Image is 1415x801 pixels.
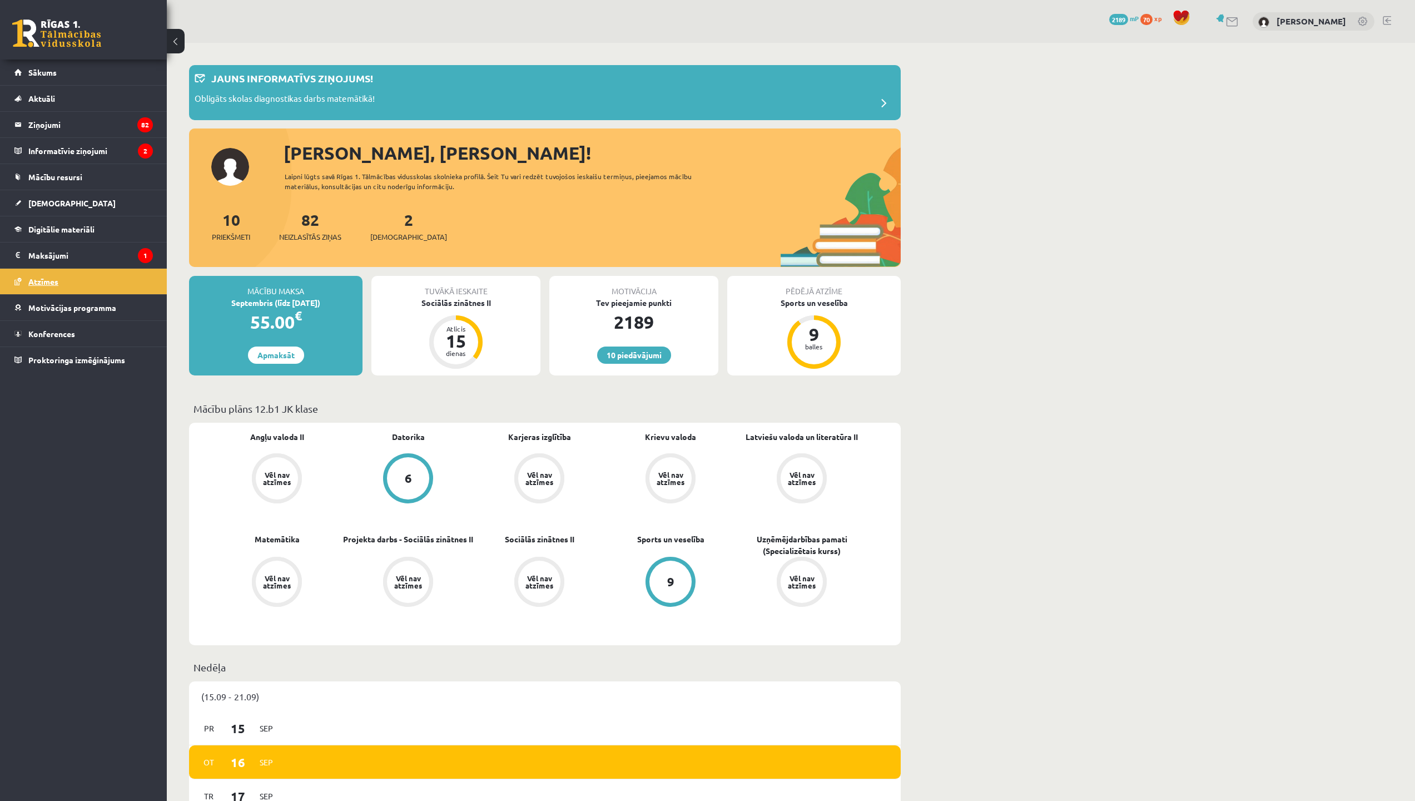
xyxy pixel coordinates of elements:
[797,343,831,350] div: balles
[14,190,153,216] a: [DEMOGRAPHIC_DATA]
[248,347,304,364] a: Apmaksāt
[295,308,302,324] span: €
[1130,14,1139,23] span: mP
[597,347,671,364] a: 10 piedāvājumi
[524,575,555,589] div: Vēl nav atzīmes
[439,325,473,332] div: Atlicis
[637,533,704,545] a: Sports un veselība
[221,753,255,772] span: 16
[279,210,341,243] a: 82Neizlasītās ziņas
[28,329,75,339] span: Konferences
[439,332,473,350] div: 15
[14,216,153,242] a: Digitālie materiāli
[212,231,250,243] span: Priekšmeti
[211,71,373,86] p: Jauns informatīvs ziņojums!
[371,297,540,370] a: Sociālās zinātnes II Atlicis 15 dienas
[28,93,55,103] span: Aktuāli
[405,472,412,484] div: 6
[439,350,473,357] div: dienas
[14,295,153,320] a: Motivācijas programma
[212,210,250,243] a: 10Priekšmeti
[655,471,686,486] div: Vēl nav atzīmes
[279,231,341,243] span: Neizlasītās ziņas
[197,720,221,737] span: Pr
[392,431,425,443] a: Datorika
[28,198,116,208] span: [DEMOGRAPHIC_DATA]
[14,243,153,268] a: Maksājumi1
[211,453,342,506] a: Vēl nav atzīmes
[549,297,718,309] div: Tev pieejamie punkti
[137,117,153,132] i: 82
[28,224,95,234] span: Digitālie materiāli
[786,471,817,486] div: Vēl nav atzīmes
[193,401,896,416] p: Mācību plāns 12.b1 JK klase
[197,754,221,771] span: Ot
[189,309,363,335] div: 55.00
[549,309,718,335] div: 2189
[393,575,424,589] div: Vēl nav atzīmes
[28,67,57,77] span: Sākums
[1109,14,1128,25] span: 2189
[195,92,375,108] p: Obligāts skolas diagnostikas darbs matemātikā!
[605,557,736,609] a: 9
[605,453,736,506] a: Vēl nav atzīmes
[28,355,125,365] span: Proktoringa izmēģinājums
[505,533,574,545] a: Sociālās zinātnes II
[28,303,116,313] span: Motivācijas programma
[342,453,474,506] a: 6
[250,431,304,443] a: Angļu valoda II
[14,138,153,164] a: Informatīvie ziņojumi2
[195,71,895,115] a: Jauns informatīvs ziņojums! Obligāts skolas diagnostikas darbs matemātikā!
[343,533,473,545] a: Projekta darbs - Sociālās zinātnes II
[370,210,447,243] a: 2[DEMOGRAPHIC_DATA]
[14,269,153,294] a: Atzīmes
[1154,14,1161,23] span: xp
[371,276,540,297] div: Tuvākā ieskaite
[28,112,153,137] legend: Ziņojumi
[12,19,101,47] a: Rīgas 1. Tālmācības vidusskola
[786,575,817,589] div: Vēl nav atzīmes
[138,144,153,159] i: 2
[508,431,571,443] a: Karjeras izglītība
[14,60,153,85] a: Sākums
[211,557,342,609] a: Vēl nav atzīmes
[221,719,255,738] span: 15
[342,557,474,609] a: Vēl nav atzīmes
[14,86,153,111] a: Aktuāli
[370,231,447,243] span: [DEMOGRAPHIC_DATA]
[255,720,278,737] span: Sep
[261,471,292,486] div: Vēl nav atzīmes
[1258,17,1269,28] img: Sandijs Nils Griķis
[736,533,867,557] a: Uzņēmējdarbības pamati (Specializētais kurss)
[474,453,605,506] a: Vēl nav atzīmes
[28,138,153,164] legend: Informatīvie ziņojumi
[727,297,901,309] div: Sports un veselība
[746,431,858,443] a: Latviešu valoda un literatūra II
[474,557,605,609] a: Vēl nav atzīmes
[261,575,292,589] div: Vēl nav atzīmes
[371,297,540,309] div: Sociālās zinātnes II
[727,297,901,370] a: Sports un veselība 9 balles
[549,276,718,297] div: Motivācija
[28,276,58,286] span: Atzīmes
[189,681,901,711] div: (15.09 - 21.09)
[1140,14,1153,25] span: 70
[736,557,867,609] a: Vēl nav atzīmes
[797,325,831,343] div: 9
[189,297,363,309] div: Septembris (līdz [DATE])
[1277,16,1346,27] a: [PERSON_NAME]
[14,321,153,347] a: Konferences
[1109,14,1139,23] a: 2189 mP
[524,471,555,486] div: Vēl nav atzīmes
[14,164,153,190] a: Mācību resursi
[667,576,674,588] div: 9
[14,112,153,137] a: Ziņojumi82
[14,347,153,373] a: Proktoringa izmēģinājums
[727,276,901,297] div: Pēdējā atzīme
[193,660,896,675] p: Nedēļa
[1140,14,1167,23] a: 70 xp
[645,431,696,443] a: Krievu valoda
[285,171,712,191] div: Laipni lūgts savā Rīgas 1. Tālmācības vidusskolas skolnieka profilā. Šeit Tu vari redzēt tuvojošo...
[255,533,300,545] a: Matemātika
[138,248,153,263] i: 1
